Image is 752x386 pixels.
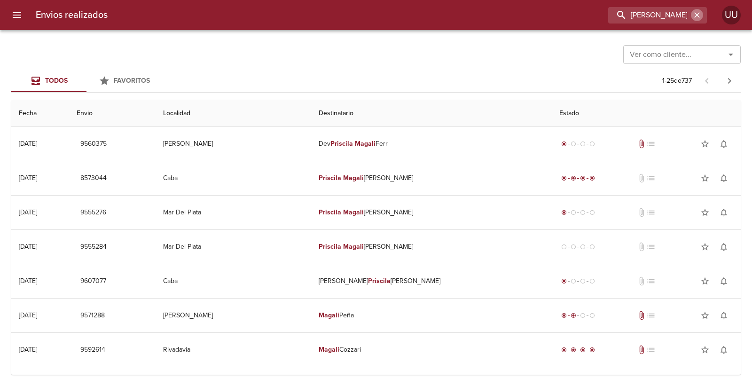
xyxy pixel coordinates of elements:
span: No tiene pedido asociado [646,242,656,252]
span: radio_button_unchecked [571,210,576,215]
button: Agregar a favoritos [696,169,714,188]
div: Generado [559,276,597,286]
span: No tiene documentos adjuntos [637,208,646,217]
th: Localidad [156,100,311,127]
em: Priscila [319,243,341,251]
div: [DATE] [19,311,37,319]
span: No tiene documentos adjuntos [637,173,646,183]
em: Priscila [330,140,353,148]
span: notifications_none [719,345,728,354]
span: radio_button_checked [589,347,595,353]
span: star_border [700,276,710,286]
button: 9592614 [77,341,109,359]
div: Tabs Envios [11,70,162,92]
span: radio_button_checked [580,347,586,353]
span: No tiene pedido asociado [646,276,656,286]
div: Entregado [559,173,597,183]
input: buscar [608,7,691,24]
div: [DATE] [19,140,37,148]
button: 9555276 [77,204,110,221]
td: [PERSON_NAME] [156,127,311,161]
span: radio_button_unchecked [580,313,586,318]
div: Generado [559,139,597,149]
th: Destinatario [311,100,552,127]
td: Mar Del Plata [156,230,311,264]
span: radio_button_checked [580,175,586,181]
td: Peña [311,299,552,332]
div: [DATE] [19,277,37,285]
span: star_border [700,242,710,252]
span: star_border [700,208,710,217]
div: UU [722,6,741,24]
span: radio_button_unchecked [561,244,567,250]
span: Pagina anterior [696,76,718,85]
div: [DATE] [19,208,37,216]
em: Magali [319,311,339,319]
span: radio_button_unchecked [589,244,595,250]
div: Entregado [559,345,597,354]
td: [PERSON_NAME] [311,161,552,195]
em: Magali [343,243,364,251]
span: 9592614 [80,344,105,356]
em: Priscila [319,174,341,182]
span: radio_button_unchecked [589,278,595,284]
td: Cozzari [311,333,552,367]
span: No tiene documentos adjuntos [637,276,646,286]
span: notifications_none [719,173,728,183]
span: Tiene documentos adjuntos [637,345,646,354]
span: No tiene pedido asociado [646,208,656,217]
span: No tiene pedido asociado [646,173,656,183]
span: notifications_none [719,242,728,252]
div: [DATE] [19,243,37,251]
span: radio_button_unchecked [571,141,576,147]
span: radio_button_checked [561,210,567,215]
button: 9571288 [77,307,109,324]
button: 9607077 [77,273,110,290]
button: Abrir [724,48,737,61]
span: notifications_none [719,311,728,320]
td: Caba [156,264,311,298]
button: Agregar a favoritos [696,340,714,359]
td: [PERSON_NAME] [311,230,552,264]
th: Estado [552,100,741,127]
button: 9560375 [77,135,110,153]
span: radio_button_unchecked [580,141,586,147]
button: 9555284 [77,238,110,256]
div: Abrir información de usuario [722,6,741,24]
button: 8573044 [77,170,110,187]
span: radio_button_unchecked [571,244,576,250]
em: Priscila [319,208,341,216]
span: notifications_none [719,276,728,286]
span: radio_button_checked [589,175,595,181]
span: No tiene pedido asociado [646,311,656,320]
span: radio_button_checked [561,347,567,353]
span: radio_button_unchecked [589,313,595,318]
span: radio_button_unchecked [580,244,586,250]
span: radio_button_checked [571,313,576,318]
button: Activar notificaciones [714,272,733,291]
span: star_border [700,173,710,183]
p: 1 - 25 de 737 [662,76,692,86]
div: [DATE] [19,346,37,354]
span: No tiene documentos adjuntos [637,242,646,252]
span: radio_button_checked [571,175,576,181]
td: [PERSON_NAME] [156,299,311,332]
span: radio_button_unchecked [580,210,586,215]
th: Envio [69,100,156,127]
button: Activar notificaciones [714,203,733,222]
td: [PERSON_NAME] [PERSON_NAME] [311,264,552,298]
button: Activar notificaciones [714,134,733,153]
span: radio_button_checked [561,278,567,284]
td: Rivadavia [156,333,311,367]
span: radio_button_checked [561,313,567,318]
span: Pagina siguiente [718,70,741,92]
button: Activar notificaciones [714,340,733,359]
button: Activar notificaciones [714,306,733,325]
span: Todos [45,77,68,85]
button: Agregar a favoritos [696,306,714,325]
em: Magali [343,208,364,216]
span: Tiene documentos adjuntos [637,139,646,149]
span: radio_button_checked [561,141,567,147]
button: Agregar a favoritos [696,237,714,256]
span: radio_button_checked [571,347,576,353]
